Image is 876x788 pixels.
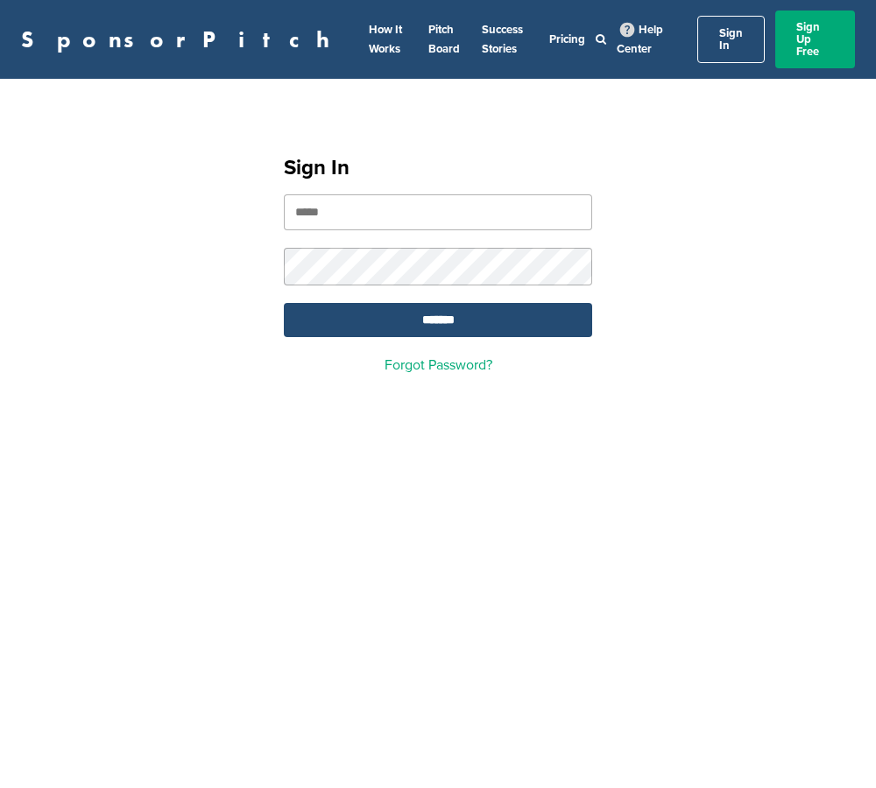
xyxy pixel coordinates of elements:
a: Sign In [697,16,765,63]
a: Success Stories [482,23,523,56]
h1: Sign In [284,152,592,184]
a: Forgot Password? [385,356,492,374]
a: Help Center [617,19,663,60]
a: SponsorPitch [21,28,341,51]
a: Sign Up Free [775,11,855,68]
a: How It Works [369,23,402,56]
a: Pricing [549,32,585,46]
a: Pitch Board [428,23,460,56]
